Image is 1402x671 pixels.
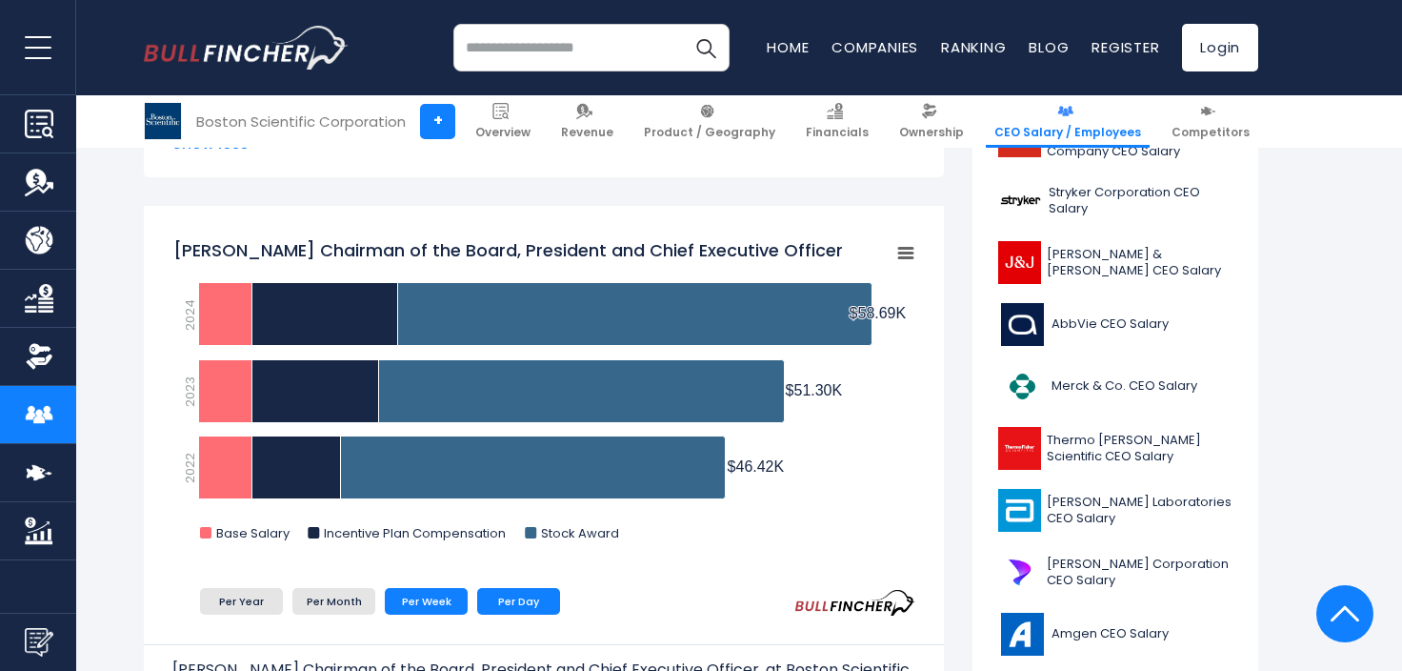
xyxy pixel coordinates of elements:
a: Thermo [PERSON_NAME] Scientific CEO Salary [987,422,1244,475]
img: DHR logo [998,551,1041,594]
img: SYK logo [998,179,1043,222]
a: Financials [797,95,877,148]
a: Ownership [891,95,972,148]
li: Per Week [385,588,468,615]
img: Ownership [25,342,53,371]
text: 2023 [181,376,199,407]
span: Competitors [1172,125,1250,140]
a: + [420,104,455,139]
img: MRK logo [998,365,1046,408]
text: Incentive Plan Compensation [324,524,506,542]
text: 2022 [181,453,199,483]
span: Product / Geography [644,125,775,140]
span: [PERSON_NAME] Laboratories CEO Salary [1047,495,1232,527]
img: JNJ logo [998,241,1041,284]
span: Merck & Co. CEO Salary [1051,378,1197,395]
span: [PERSON_NAME] & [PERSON_NAME] CEO Salary [1047,247,1232,279]
a: Product / Geography [635,95,784,148]
text: Stock Award [541,524,619,542]
a: Ranking [941,37,1006,57]
tspan: $51.30K [786,382,843,398]
span: Ownership [899,125,964,140]
img: AMGN logo [998,613,1046,656]
img: ABBV logo [998,303,1046,346]
text: Base Salary [216,524,290,542]
span: Financials [806,125,869,140]
tspan: $46.42K [728,458,785,475]
span: Overview [475,125,531,140]
a: Blog [1029,37,1069,57]
svg: Michael F. Mahoney Chairman of the Board, President and Chief Executive Officer [172,228,915,561]
a: Stryker Corporation CEO Salary [987,174,1244,227]
a: Login [1182,24,1258,71]
span: Amgen CEO Salary [1051,626,1169,642]
a: Go to homepage [144,26,349,70]
img: BSX logo [145,103,181,139]
tspan: [PERSON_NAME] Chairman of the Board, President and Chief Executive Officer [173,238,843,262]
a: Amgen CEO Salary [987,608,1244,661]
span: Revenue [561,125,613,140]
a: Overview [467,95,539,148]
img: ABT logo [998,489,1041,532]
span: [PERSON_NAME] Corporation CEO Salary [1047,557,1232,589]
span: CEO Salary / Employees [994,125,1141,140]
a: Register [1092,37,1159,57]
span: Stryker Corporation CEO Salary [1049,185,1232,217]
a: Revenue [552,95,622,148]
tspan: $58.69K [850,305,907,321]
a: Merck & Co. CEO Salary [987,360,1244,413]
li: Per Month [292,588,375,615]
a: [PERSON_NAME] Corporation CEO Salary [987,546,1244,599]
a: Home [767,37,809,57]
a: Competitors [1163,95,1258,148]
div: Boston Scientific Corporation [196,111,406,132]
span: AbbVie CEO Salary [1051,316,1169,333]
li: Per Year [200,588,283,615]
li: Per Day [477,588,560,615]
img: TMO logo [998,427,1041,470]
a: AbbVie CEO Salary [987,298,1244,351]
span: Thermo [PERSON_NAME] Scientific CEO Salary [1047,433,1232,465]
a: [PERSON_NAME] & [PERSON_NAME] CEO Salary [987,236,1244,289]
a: [PERSON_NAME] Laboratories CEO Salary [987,484,1244,537]
button: Search [682,24,730,71]
img: bullfincher logo [144,26,349,70]
a: Companies [831,37,918,57]
a: CEO Salary / Employees [986,95,1150,148]
text: 2024 [181,299,199,331]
